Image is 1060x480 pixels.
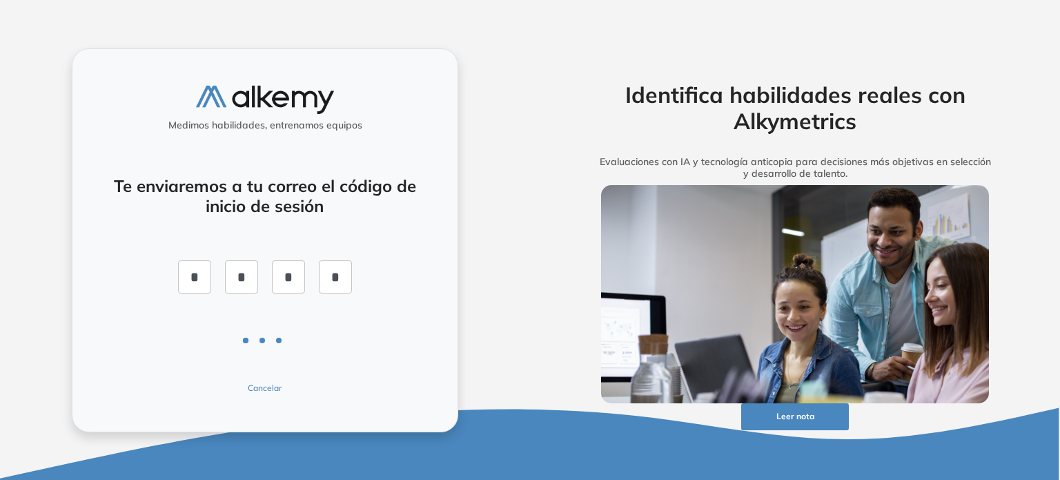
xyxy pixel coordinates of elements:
[741,403,849,430] button: Leer nota
[812,320,1060,480] div: Widget de chat
[580,156,1010,180] h5: Evaluaciones con IA y tecnología anticopia para decisiones más objetivas en selección y desarroll...
[196,86,334,114] img: logo-alkemy
[78,119,452,131] h5: Medimos habilidades, entrenamos equipos
[601,185,989,403] img: img-more-info
[812,320,1060,480] iframe: Chat Widget
[109,176,421,216] h4: Te enviaremos a tu correo el código de inicio de sesión
[580,81,1010,135] h2: Identifica habilidades reales con Alkymetrics
[181,382,349,394] button: Cancelar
